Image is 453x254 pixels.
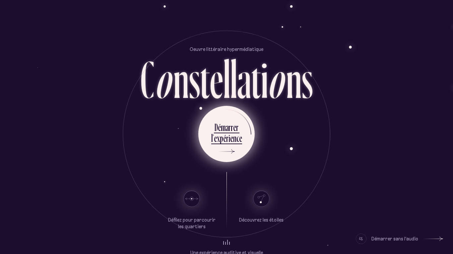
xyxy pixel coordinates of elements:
[239,132,242,145] div: e
[200,53,210,105] div: t
[233,121,236,134] div: e
[211,132,213,145] div: l
[198,106,255,162] button: Démarrerl’expérience
[189,53,200,105] div: s
[220,132,223,145] div: p
[214,132,217,145] div: e
[261,53,268,105] div: i
[223,132,226,145] div: é
[217,132,220,145] div: x
[236,121,238,134] div: r
[221,121,226,134] div: m
[230,53,237,105] div: l
[251,53,261,105] div: t
[223,53,230,105] div: l
[231,121,233,134] div: r
[210,53,223,105] div: e
[301,53,313,105] div: s
[371,233,418,244] div: Démarrer sans l’audio
[218,121,221,134] div: é
[167,217,217,230] p: Défilez pour parcourir les quartiers
[228,121,231,134] div: r
[233,132,236,145] div: n
[286,53,301,105] div: n
[267,53,286,105] div: o
[228,132,230,145] div: i
[356,233,443,244] button: Démarrer sans l’audio
[230,132,233,145] div: e
[213,132,214,145] div: ’
[173,53,189,105] div: n
[226,132,228,145] div: r
[215,121,218,134] div: D
[154,53,173,105] div: o
[236,132,239,145] div: c
[140,53,154,105] div: C
[226,121,228,134] div: a
[237,53,251,105] div: a
[190,46,263,53] p: Oeuvre littéraire hypermédiatique
[239,217,284,224] p: Découvrez les étoiles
